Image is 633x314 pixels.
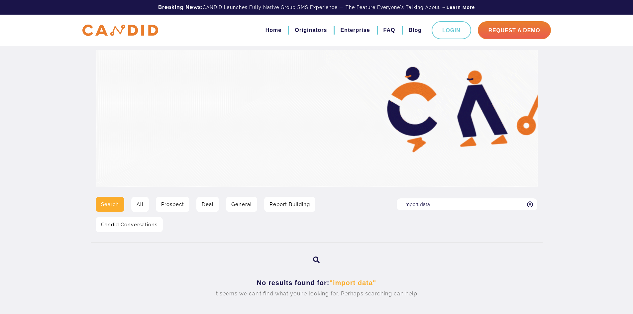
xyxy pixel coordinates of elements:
[295,25,327,36] a: Originators
[96,50,538,187] img: Video Library Hero
[478,21,551,39] a: Request A Demo
[158,4,203,10] b: Breaking News:
[101,279,533,287] h3: No results found for:
[131,197,149,212] a: All
[265,25,281,36] a: Home
[383,25,395,36] a: FAQ
[408,25,422,36] a: Blog
[226,197,257,212] a: General
[96,217,163,232] a: Candid Conversations
[156,197,189,212] a: Prospect
[196,197,219,212] a: Deal
[447,4,475,11] a: Learn More
[101,288,533,299] p: It seems we can’t find what you’re looking for. Perhaps searching can help.
[329,279,376,286] span: "import data"
[264,197,315,212] a: Report Building
[432,21,471,39] a: Login
[82,25,158,36] img: CANDID APP
[340,25,370,36] a: Enterprise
